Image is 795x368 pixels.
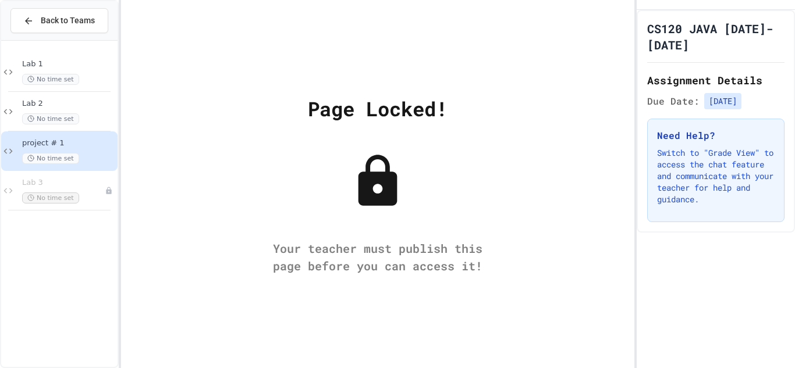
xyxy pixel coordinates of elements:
[22,59,115,69] span: Lab 1
[105,187,113,195] div: Unpublished
[41,15,95,27] span: Back to Teams
[22,138,115,148] span: project # 1
[308,94,448,123] div: Page Locked!
[647,94,700,108] span: Due Date:
[22,153,79,164] span: No time set
[704,93,741,109] span: [DATE]
[647,20,785,53] h1: CS120 JAVA [DATE]-[DATE]
[657,128,775,142] h3: Need Help?
[10,8,108,33] button: Back to Teams
[22,113,79,124] span: No time set
[22,178,105,188] span: Lab 3
[22,74,79,85] span: No time set
[22,192,79,203] span: No time set
[657,147,775,205] p: Switch to "Grade View" to access the chat feature and communicate with your teacher for help and ...
[647,72,785,88] h2: Assignment Details
[22,99,115,109] span: Lab 2
[261,240,494,274] div: Your teacher must publish this page before you can access it!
